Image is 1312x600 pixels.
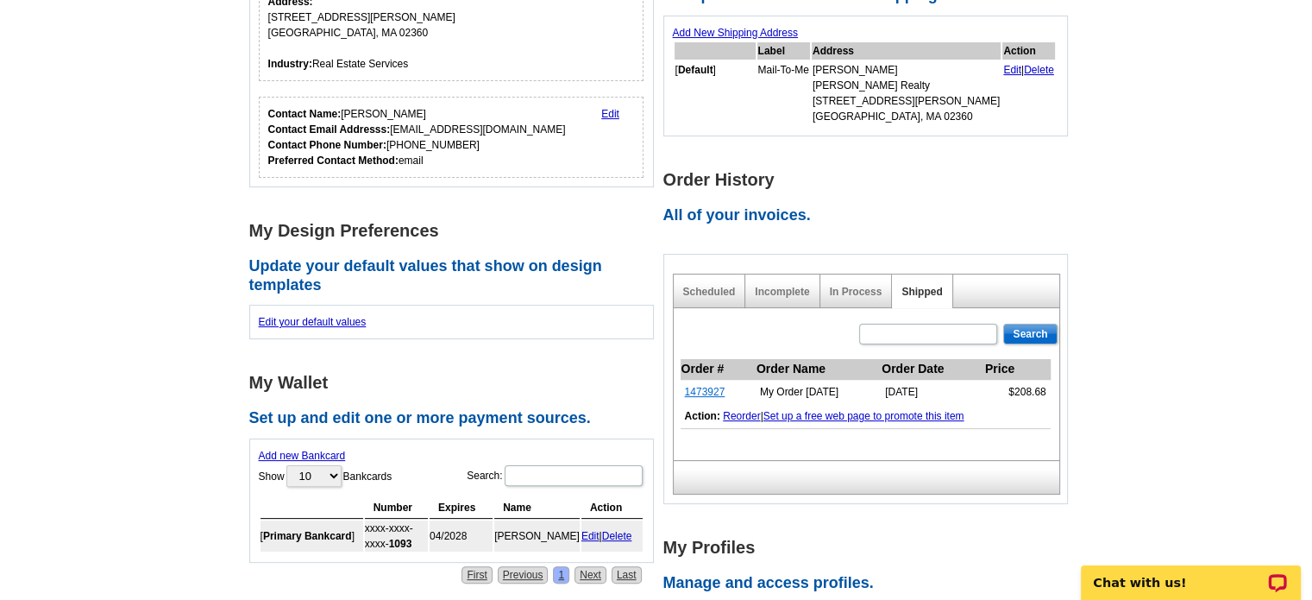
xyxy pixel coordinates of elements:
[494,497,580,519] th: Name
[984,359,1051,380] th: Price
[681,359,756,380] th: Order #
[675,61,756,125] td: [ ]
[757,42,810,60] th: Label
[1003,324,1057,344] input: Search
[723,410,760,422] a: Reorder
[1002,42,1055,60] th: Action
[430,497,493,519] th: Expires
[553,566,569,584] a: 1
[812,61,1001,125] td: [PERSON_NAME] [PERSON_NAME] Realty [STREET_ADDRESS][PERSON_NAME] [GEOGRAPHIC_DATA], MA 02360
[984,380,1051,405] td: $208.68
[505,465,643,486] input: Search:
[881,359,984,380] th: Order Date
[901,286,942,298] a: Shipped
[830,286,882,298] a: In Process
[498,566,549,584] a: Previous
[365,521,428,552] td: xxxx-xxxx-xxxx-
[461,566,492,584] a: First
[467,464,643,488] label: Search:
[263,530,352,542] b: Primary Bankcard
[678,64,713,76] b: Default
[259,97,644,178] div: Who should we contact regarding order issues?
[581,530,600,542] a: Edit
[612,566,642,584] a: Last
[286,465,342,487] select: ShowBankcards
[757,61,810,125] td: Mail-To-Me
[681,404,1051,429] td: |
[249,257,663,294] h2: Update your default values that show on design templates
[259,450,346,462] a: Add new Bankcard
[663,574,1077,593] h2: Manage and access profiles.
[756,359,881,380] th: Order Name
[881,380,984,405] td: [DATE]
[574,566,606,584] a: Next
[581,521,643,552] td: |
[763,410,964,422] a: Set up a free web page to promote this item
[249,374,663,392] h1: My Wallet
[663,539,1077,557] h1: My Profiles
[389,538,412,550] strong: 1093
[685,410,720,422] b: Action:
[812,42,1001,60] th: Address
[601,108,619,120] a: Edit
[268,139,386,151] strong: Contact Phone Number:
[268,155,399,167] strong: Preferred Contact Method:
[663,206,1077,225] h2: All of your invoices.
[756,380,881,405] td: My Order [DATE]
[261,521,363,552] td: [ ]
[1070,546,1312,600] iframe: LiveChat chat widget
[1024,64,1054,76] a: Delete
[1003,64,1021,76] a: Edit
[249,222,663,240] h1: My Design Preferences
[494,521,580,552] td: [PERSON_NAME]
[259,464,392,489] label: Show Bankcards
[685,386,725,398] a: 1473927
[249,409,663,428] h2: Set up and edit one or more payment sources.
[268,58,312,70] strong: Industry:
[663,171,1077,189] h1: Order History
[430,521,493,552] td: 04/2028
[602,530,632,542] a: Delete
[1002,61,1055,125] td: |
[259,316,367,328] a: Edit your default values
[268,106,566,168] div: [PERSON_NAME] [EMAIL_ADDRESS][DOMAIN_NAME] [PHONE_NUMBER] email
[268,108,342,120] strong: Contact Name:
[581,497,643,519] th: Action
[683,286,736,298] a: Scheduled
[673,27,798,39] a: Add New Shipping Address
[268,123,391,136] strong: Contact Email Addresss:
[365,497,428,519] th: Number
[755,286,809,298] a: Incomplete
